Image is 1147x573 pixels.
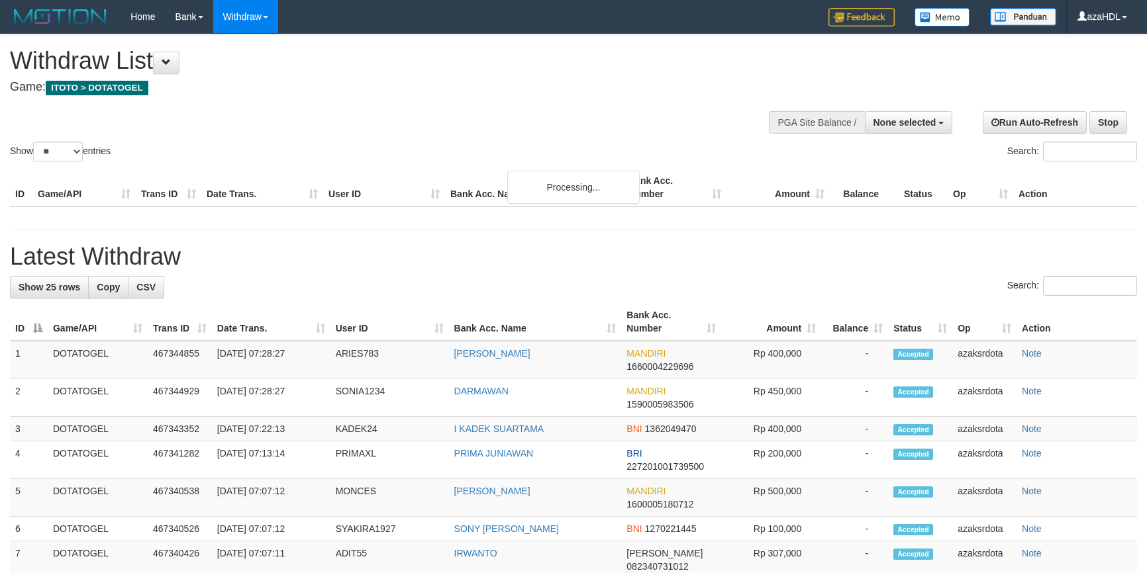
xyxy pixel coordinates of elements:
label: Show entries [10,142,111,161]
h1: Withdraw List [10,48,752,74]
td: - [821,479,888,517]
th: Balance [830,169,899,206]
td: azaksrdota [952,379,1017,417]
td: - [821,379,888,417]
th: Status [899,169,948,206]
a: Note [1022,523,1042,534]
a: Run Auto-Refresh [983,111,1087,134]
td: DOTATOGEL [48,341,148,379]
span: Copy 227201001739500 to clipboard [626,461,704,472]
select: Showentries [33,142,83,161]
td: MONCES [330,479,449,517]
td: azaksrdota [952,417,1017,441]
img: Button%20Memo.svg [915,8,970,26]
td: 3 [10,417,48,441]
th: Bank Acc. Name [445,169,623,206]
th: ID: activate to sort column descending [10,303,48,341]
a: CSV [128,276,164,298]
th: Game/API [32,169,136,206]
th: Date Trans. [201,169,323,206]
td: [DATE] 07:28:27 [212,341,330,379]
a: SONY [PERSON_NAME] [454,523,559,534]
td: SYAKIRA1927 [330,517,449,541]
th: User ID: activate to sort column ascending [330,303,449,341]
td: 467344929 [148,379,212,417]
a: Note [1022,348,1042,359]
td: SONIA1234 [330,379,449,417]
td: - [821,341,888,379]
a: Note [1022,423,1042,434]
td: - [821,517,888,541]
a: [PERSON_NAME] [454,348,530,359]
span: Accepted [893,349,933,360]
a: I KADEK SUARTAMA [454,423,544,434]
td: KADEK24 [330,417,449,441]
a: Show 25 rows [10,276,89,298]
td: 4 [10,441,48,479]
th: Game/API: activate to sort column ascending [48,303,148,341]
td: 467343352 [148,417,212,441]
span: Copy 1362049470 to clipboard [645,423,697,434]
span: MANDIRI [626,386,666,396]
td: [DATE] 07:13:14 [212,441,330,479]
th: ID [10,169,32,206]
td: [DATE] 07:07:12 [212,517,330,541]
a: PRIMA JUNIAWAN [454,448,534,459]
td: 2 [10,379,48,417]
a: Note [1022,448,1042,459]
th: Date Trans.: activate to sort column ascending [212,303,330,341]
td: 5 [10,479,48,517]
td: 467340526 [148,517,212,541]
td: DOTATOGEL [48,517,148,541]
span: MANDIRI [626,348,666,359]
td: [DATE] 07:28:27 [212,379,330,417]
td: Rp 450,000 [721,379,821,417]
th: Op: activate to sort column ascending [952,303,1017,341]
td: DOTATOGEL [48,441,148,479]
a: IRWANTO [454,548,497,558]
span: MANDIRI [626,486,666,496]
th: Amount [726,169,830,206]
span: Accepted [893,449,933,460]
span: [PERSON_NAME] [626,548,703,558]
td: Rp 100,000 [721,517,821,541]
span: Accepted [893,386,933,398]
th: Balance: activate to sort column ascending [821,303,888,341]
span: BNI [626,423,642,434]
th: Bank Acc. Number [623,169,726,206]
span: Copy 1590005983506 to clipboard [626,399,693,410]
a: DARMAWAN [454,386,509,396]
img: MOTION_logo.png [10,7,111,26]
span: BRI [626,448,642,459]
th: Trans ID: activate to sort column ascending [148,303,212,341]
td: Rp 200,000 [721,441,821,479]
h1: Latest Withdraw [10,243,1137,270]
td: DOTATOGEL [48,479,148,517]
td: azaksrdota [952,517,1017,541]
td: [DATE] 07:22:13 [212,417,330,441]
th: Bank Acc. Name: activate to sort column ascending [449,303,622,341]
th: Action [1013,169,1137,206]
input: Search: [1043,276,1137,296]
span: Accepted [893,424,933,435]
td: PRIMAXL [330,441,449,479]
td: Rp 500,000 [721,479,821,517]
th: Action [1017,303,1137,341]
td: 467340538 [148,479,212,517]
td: 467344855 [148,341,212,379]
a: [PERSON_NAME] [454,486,530,496]
td: azaksrdota [952,479,1017,517]
td: 467341282 [148,441,212,479]
td: azaksrdota [952,341,1017,379]
span: CSV [136,282,156,292]
td: - [821,441,888,479]
h4: Game: [10,81,752,94]
td: 1 [10,341,48,379]
img: panduan.png [990,8,1056,26]
td: ARIES783 [330,341,449,379]
a: Note [1022,548,1042,558]
a: Note [1022,486,1042,496]
span: Copy 082340731012 to clipboard [626,561,688,572]
span: Accepted [893,549,933,560]
th: User ID [323,169,445,206]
